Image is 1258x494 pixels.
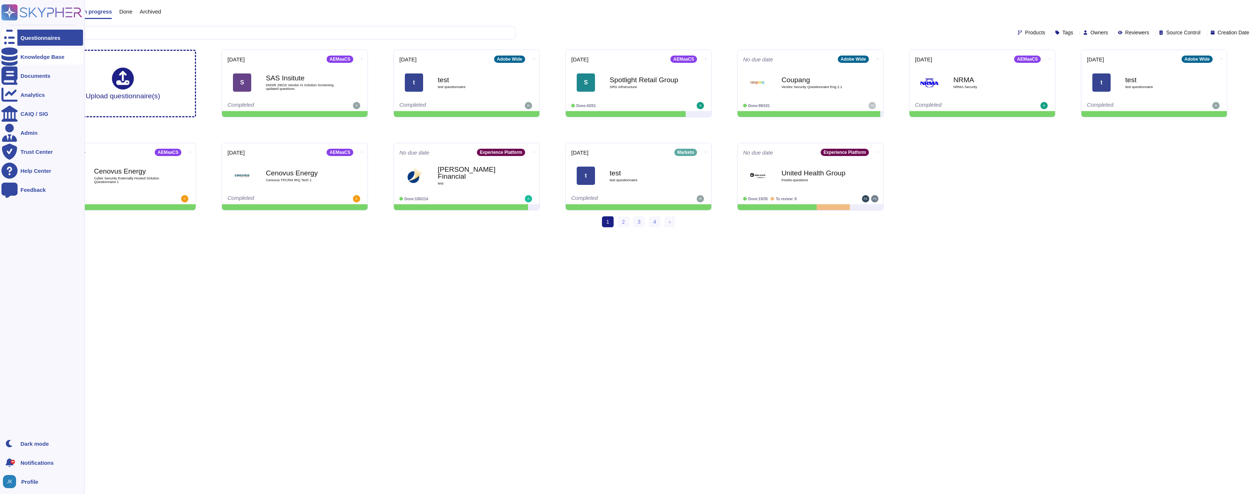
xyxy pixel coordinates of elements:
div: Adobe Wide [1182,56,1213,63]
div: AEMaaCS [155,149,181,156]
input: Search by keywords [29,26,515,39]
div: S [233,73,251,92]
div: Completed [915,102,1005,109]
img: user [697,102,704,109]
div: Upload questionnaire(s) [86,68,160,99]
b: Cenovus Energy [266,170,339,176]
div: AEMaaCS [670,56,697,63]
div: Adobe Wide [838,56,869,63]
img: Logo [233,167,251,185]
div: AEMaaCS [327,149,353,156]
img: user [525,102,532,109]
div: Analytics [20,92,45,98]
img: user [353,195,360,202]
span: Products [1025,30,1045,35]
div: Experience Platform [477,149,525,156]
span: [DATE] [571,57,588,62]
span: Owners [1091,30,1108,35]
span: test [438,182,511,185]
a: Feedback [1,182,83,198]
img: user [3,475,16,488]
span: Archived [140,9,161,14]
div: Trust Center [20,149,53,155]
span: Cyber Security Externally Hosted Solution Questionnaire 1 [94,176,167,183]
span: Done: 19/35 [748,197,768,201]
a: Admin [1,125,83,141]
b: SAS Insitute [266,75,339,81]
span: Notifications [20,460,54,465]
b: NRMA [953,76,1027,83]
span: Vendor Security Questionnaire Eng 2.1 [781,85,855,89]
span: Done: 105/114 [404,197,428,201]
span: test questionnaire [438,85,511,89]
button: user [1,474,21,490]
div: Completed [1087,102,1176,109]
span: › [669,219,671,225]
span: No due date [399,150,429,155]
div: 9+ [11,460,15,464]
span: [DATE] [227,150,245,155]
div: AEMaaCS [1014,56,1041,63]
img: Logo [920,73,939,92]
a: Questionnaires [1,30,83,46]
div: Feedback [20,187,46,193]
div: Completed [227,102,317,109]
a: Knowledge Base [1,49,83,65]
div: S [577,73,595,92]
div: CAIQ / SIG [20,111,48,117]
a: 3 [633,216,645,227]
b: Cenovus Energy [94,168,167,175]
div: Documents [20,73,50,79]
span: Cenovus TPCRM IRQ Tech 1 [266,178,339,182]
span: SRG Infrstructure [610,85,683,89]
a: 2 [618,216,629,227]
span: [DATE] [571,150,588,155]
img: user [869,102,876,109]
img: Logo [749,167,767,185]
img: user [353,102,360,109]
span: test questionnaire [1125,85,1198,89]
div: Marketo [674,149,697,156]
div: Completed [56,195,145,202]
div: Knowledge Base [20,54,64,60]
div: t [577,167,595,185]
span: Source Control [1166,30,1200,35]
span: In progress [82,9,112,14]
b: [PERSON_NAME] Financial [438,166,511,180]
b: test [1125,76,1198,83]
span: [DATE] [399,57,417,62]
div: Dark mode [20,441,49,446]
div: AEMaaCS [327,56,353,63]
a: CAIQ / SIG [1,106,83,122]
span: Reviewers [1125,30,1149,35]
a: 4 [649,216,660,227]
span: Five9s-questions [781,178,855,182]
b: Coupang [781,76,855,83]
b: test [438,76,511,83]
div: Help Center [20,168,51,174]
span: Creation Date [1218,30,1249,35]
div: t [405,73,423,92]
a: Help Center [1,163,83,179]
div: Completed [399,102,489,109]
img: user [1040,102,1048,109]
span: NRMA Security [953,85,1027,89]
span: Tags [1062,30,1073,35]
img: user [1212,102,1220,109]
span: Done [119,9,132,14]
span: [DATE] [915,57,932,62]
img: Logo [749,73,767,92]
div: Experience Platform [821,149,869,156]
div: t [1092,73,1111,92]
span: No due date [743,150,773,155]
b: test [610,170,683,176]
div: Completed [571,195,661,202]
span: Profile [21,479,38,484]
img: user [871,195,878,202]
img: user [697,195,704,202]
img: user [525,195,532,202]
a: Documents [1,68,83,84]
span: [DATE] [227,57,245,62]
img: user [181,195,188,202]
img: Logo [405,167,423,185]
